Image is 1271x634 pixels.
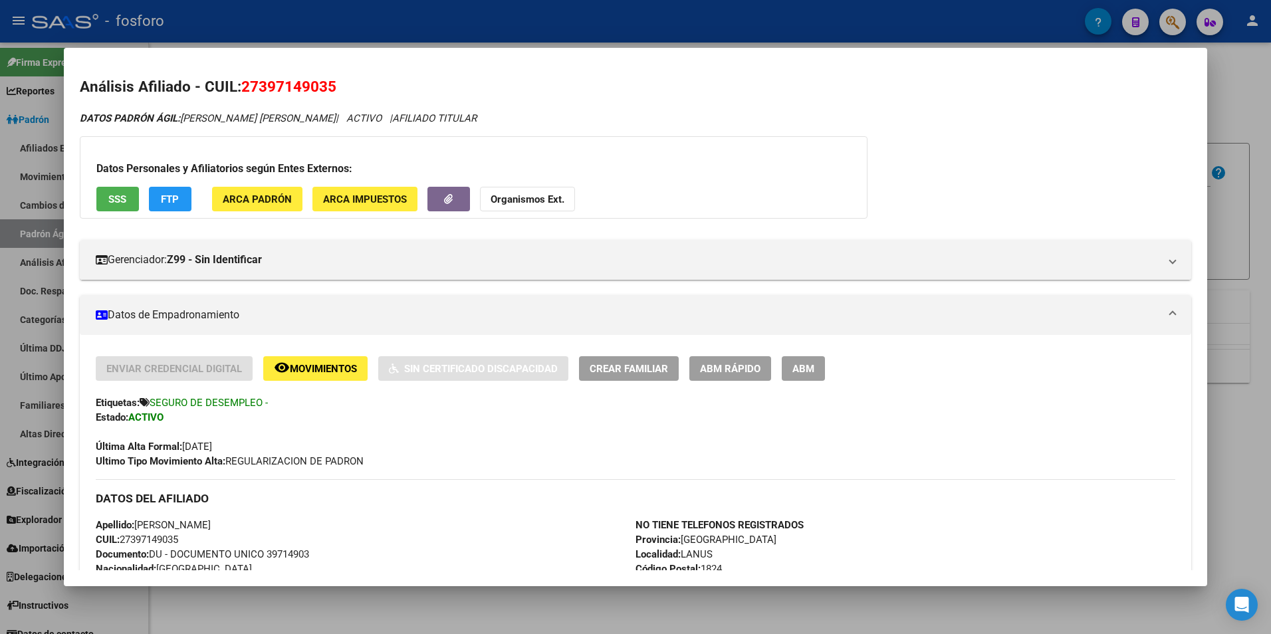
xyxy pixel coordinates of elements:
button: Sin Certificado Discapacidad [378,356,568,381]
strong: ACTIVO [128,411,164,423]
strong: Z99 - Sin Identificar [167,252,262,268]
button: FTP [149,187,191,211]
div: Open Intercom Messenger [1226,589,1258,621]
span: ARCA Impuestos [323,193,407,205]
strong: Última Alta Formal: [96,441,182,453]
span: Crear Familiar [590,363,668,375]
strong: Documento: [96,548,149,560]
h2: Análisis Afiliado - CUIL: [80,76,1192,98]
button: Movimientos [263,356,368,381]
span: 27397149035 [96,534,178,546]
span: Movimientos [290,363,357,375]
button: ABM [782,356,825,381]
strong: Apellido: [96,519,134,531]
button: Enviar Credencial Digital [96,356,253,381]
span: Enviar Credencial Digital [106,363,242,375]
h3: Datos Personales y Afiliatorios según Entes Externos: [96,161,851,177]
strong: Provincia: [635,534,681,546]
strong: Código Postal: [635,563,701,575]
strong: NO TIENE TELEFONOS REGISTRADOS [635,519,804,531]
span: 27397149035 [241,78,336,95]
button: ARCA Padrón [212,187,302,211]
span: 1824 [635,563,722,575]
strong: Localidad: [635,548,681,560]
strong: Nacionalidad: [96,563,156,575]
span: REGULARIZACION DE PADRON [96,455,364,467]
span: ABM Rápido [700,363,760,375]
span: AFILIADO TITULAR [392,112,477,124]
i: | ACTIVO | [80,112,477,124]
button: Crear Familiar [579,356,679,381]
strong: DATOS PADRÓN ÁGIL: [80,112,180,124]
span: [DATE] [96,441,212,453]
mat-panel-title: Gerenciador: [96,252,1160,268]
button: SSS [96,187,139,211]
button: ARCA Impuestos [312,187,417,211]
span: Sin Certificado Discapacidad [404,363,558,375]
strong: Organismos Ext. [491,193,564,205]
strong: Estado: [96,411,128,423]
button: ABM Rápido [689,356,771,381]
span: FTP [161,193,179,205]
span: LANUS [635,548,713,560]
span: [GEOGRAPHIC_DATA] [635,534,776,546]
mat-panel-title: Datos de Empadronamiento [96,307,1160,323]
mat-expansion-panel-header: Gerenciador:Z99 - Sin Identificar [80,240,1192,280]
strong: Ultimo Tipo Movimiento Alta: [96,455,225,467]
span: ABM [792,363,814,375]
button: Organismos Ext. [480,187,575,211]
span: [PERSON_NAME] [96,519,211,531]
span: SSS [108,193,126,205]
mat-icon: remove_red_eye [274,360,290,375]
strong: CUIL: [96,534,120,546]
span: [GEOGRAPHIC_DATA] [96,563,252,575]
strong: Etiquetas: [96,397,140,409]
span: [PERSON_NAME] [PERSON_NAME] [80,112,336,124]
span: ARCA Padrón [223,193,292,205]
span: SEGURO DE DESEMPLEO - [150,397,268,409]
span: DU - DOCUMENTO UNICO 39714903 [96,548,309,560]
mat-expansion-panel-header: Datos de Empadronamiento [80,295,1192,335]
h3: DATOS DEL AFILIADO [96,491,1176,506]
